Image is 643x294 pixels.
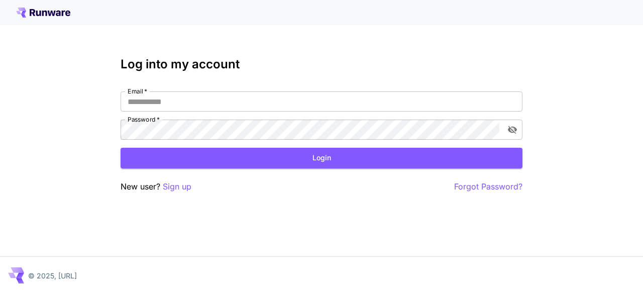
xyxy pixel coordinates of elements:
[121,57,522,71] h3: Log into my account
[121,148,522,168] button: Login
[128,87,147,95] label: Email
[128,115,160,124] label: Password
[28,270,77,281] p: © 2025, [URL]
[454,180,522,193] button: Forgot Password?
[163,180,191,193] button: Sign up
[121,180,191,193] p: New user?
[503,121,521,139] button: toggle password visibility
